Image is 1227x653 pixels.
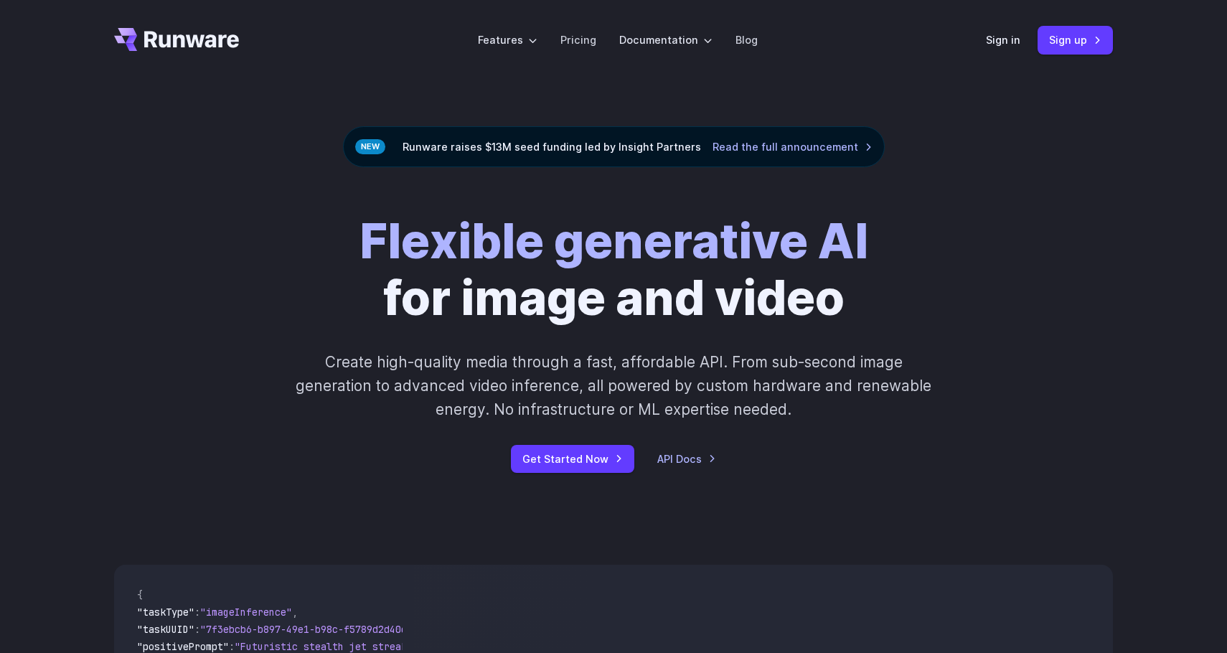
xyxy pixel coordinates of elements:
p: Create high-quality media through a fast, affordable API. From sub-second image generation to adv... [294,350,934,422]
span: "taskUUID" [137,623,194,636]
a: Read the full announcement [713,138,873,155]
span: : [194,623,200,636]
label: Features [478,32,537,48]
a: Go to / [114,28,239,51]
a: API Docs [657,451,716,467]
span: "positivePrompt" [137,640,229,653]
label: Documentation [619,32,713,48]
a: Blog [735,32,758,48]
span: : [194,606,200,619]
span: , [292,606,298,619]
span: "taskType" [137,606,194,619]
strong: Flexible generative AI [359,212,868,270]
div: Runware raises $13M seed funding led by Insight Partners [343,126,885,167]
span: "Futuristic stealth jet streaking through a neon-lit cityscape with glowing purple exhaust" [235,640,757,653]
a: Get Started Now [511,445,634,473]
span: "7f3ebcb6-b897-49e1-b98c-f5789d2d40d7" [200,623,418,636]
a: Sign in [986,32,1020,48]
a: Sign up [1038,26,1113,54]
span: "imageInference" [200,606,292,619]
span: { [137,588,143,601]
h1: for image and video [359,213,868,327]
span: : [229,640,235,653]
a: Pricing [560,32,596,48]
